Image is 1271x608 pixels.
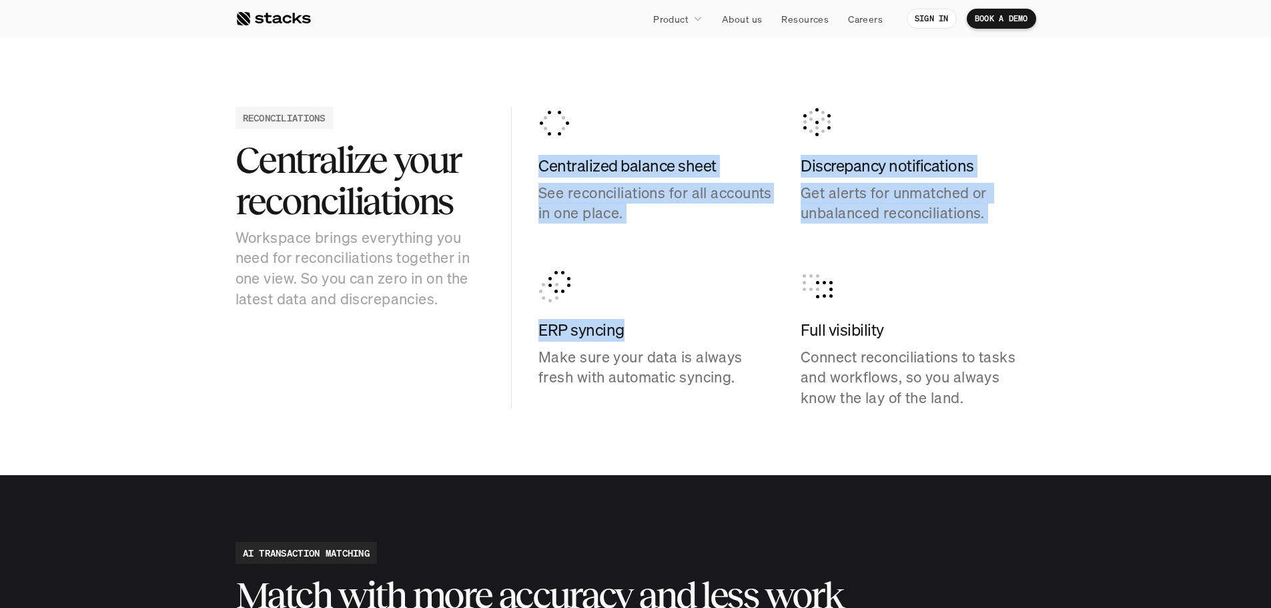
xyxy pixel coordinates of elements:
[538,155,774,178] h4: Centralized balance sheet
[801,155,1036,178] h4: Discrepancy notifications
[967,9,1036,29] a: BOOK A DEMO
[840,7,891,31] a: Careers
[907,9,957,29] a: SIGN IN
[801,183,1036,224] p: Get alerts for unmatched or unbalanced reconciliations.
[848,12,883,26] p: Careers
[538,183,774,224] p: See reconciliations for all accounts in one place.
[538,319,774,342] h4: ERP syncing
[236,228,484,310] p: Workspace brings everything you need for reconciliations together in one view. So you can zero in...
[975,14,1028,23] p: BOOK A DEMO
[722,12,762,26] p: About us
[915,14,949,23] p: SIGN IN
[538,347,774,388] p: Make sure your data is always fresh with automatic syncing.
[781,12,829,26] p: Resources
[157,254,216,264] a: Privacy Policy
[801,319,1036,342] h4: Full visibility
[243,111,326,125] h2: RECONCILIATIONS
[773,7,837,31] a: Resources
[243,546,370,560] h2: AI TRANSACTION MATCHING
[236,139,484,222] h2: Centralize your reconciliations
[653,12,689,26] p: Product
[714,7,770,31] a: About us
[801,347,1036,408] p: Connect reconciliations to tasks and workflows, so you always know the lay of the land.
